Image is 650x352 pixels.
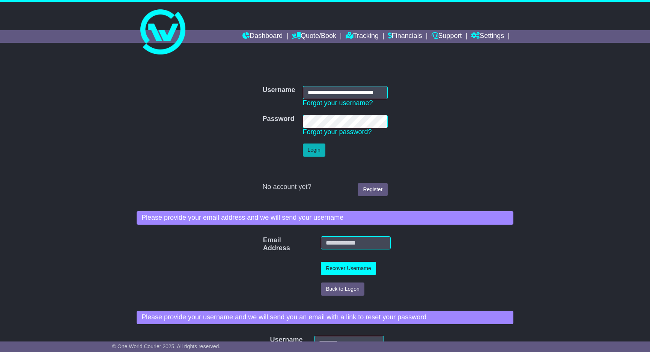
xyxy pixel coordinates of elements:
a: Dashboard [242,30,283,43]
a: Forgot your username? [303,99,373,107]
a: Support [432,30,462,43]
label: Password [262,115,294,123]
a: Settings [471,30,504,43]
span: © One World Courier 2025. All rights reserved. [112,343,221,349]
label: Username [262,86,295,94]
div: No account yet? [262,183,387,191]
div: Please provide your username and we will send you an email with a link to reset your password [137,311,513,324]
button: Back to Logon [321,283,364,296]
button: Login [303,144,325,157]
a: Quote/Book [292,30,336,43]
a: Tracking [346,30,379,43]
label: Email Address [259,236,273,252]
a: Financials [388,30,422,43]
button: Recover Username [321,262,376,275]
div: Please provide your email address and we will send your username [137,211,513,225]
label: Username [266,336,276,344]
a: Forgot your password? [303,128,372,136]
a: Register [358,183,387,196]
